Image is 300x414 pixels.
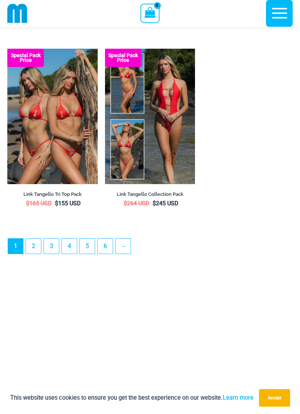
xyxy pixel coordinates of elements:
[259,389,290,407] button: Accept
[8,239,23,254] span: Page 1
[116,239,131,254] a: →
[7,49,98,184] a: Bikini Pack Bikini Pack BBikini Pack B
[7,3,27,23] img: cropped mm emblem
[7,191,98,200] a: Link Tangello Tri Top Pack
[124,200,149,207] bdi: 264 USD
[223,394,254,401] a: Learn more
[105,49,195,184] img: Collection Pack
[105,191,195,197] h2: Link Tangello Collection Pack
[55,200,80,207] bdi: 155 USD
[7,53,44,63] b: Special Pack Price
[26,239,41,254] a: Page 2
[105,49,195,184] a: Collection Pack Collection Pack BCollection Pack B
[7,238,293,258] nav: Product Pagination
[62,239,77,254] a: Page 4
[7,49,98,184] img: Bikini Pack
[98,239,113,254] a: Page 6
[44,239,59,254] a: Page 3
[26,200,52,207] bdi: 165 USD
[26,200,29,207] span: $
[153,200,156,207] span: $
[55,200,58,207] span: $
[140,4,159,23] a: View Shopping Cart, empty
[124,200,127,207] span: $
[80,239,95,254] a: Page 5
[7,191,98,197] h2: Link Tangello Tri Top Pack
[10,393,254,403] p: This website uses cookies to ensure you get the best experience on our website.
[153,200,178,207] bdi: 245 USD
[105,191,195,200] a: Link Tangello Collection Pack
[105,53,142,63] b: Special Pack Price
